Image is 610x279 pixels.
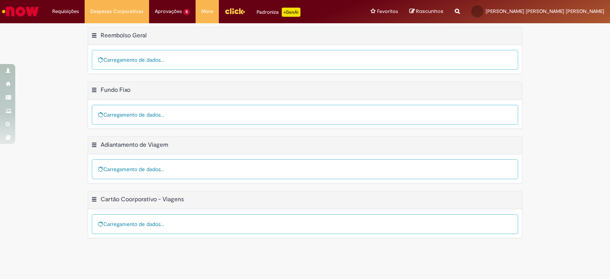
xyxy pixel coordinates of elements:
[92,214,518,234] div: Carregamento de dados...
[201,8,213,15] span: More
[92,159,518,179] div: Carregamento de dados...
[92,105,518,125] div: Carregamento de dados...
[486,8,604,14] span: [PERSON_NAME] [PERSON_NAME] [PERSON_NAME]
[101,141,168,149] h2: Adiantamento de Viagem
[91,196,97,205] button: Cartão Coorporativo - Viagens Menu de contexto
[52,8,79,15] span: Requisições
[92,50,518,70] div: Carregamento de dados...
[91,86,97,96] button: Fundo Fixo Menu de contexto
[101,86,130,94] h2: Fundo Fixo
[155,8,182,15] span: Aprovações
[409,8,443,15] a: Rascunhos
[282,8,300,17] p: +GenAi
[91,141,97,151] button: Adiantamento de Viagem Menu de contexto
[377,8,398,15] span: Favoritos
[90,8,143,15] span: Despesas Corporativas
[101,196,184,204] h2: Cartão Coorporativo - Viagens
[225,5,245,17] img: click_logo_yellow_360x200.png
[416,8,443,15] span: Rascunhos
[1,4,40,19] img: ServiceNow
[183,9,190,15] span: 5
[257,8,300,17] div: Padroniza
[101,32,147,39] h2: Reembolso Geral
[91,32,97,42] button: Reembolso Geral Menu de contexto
